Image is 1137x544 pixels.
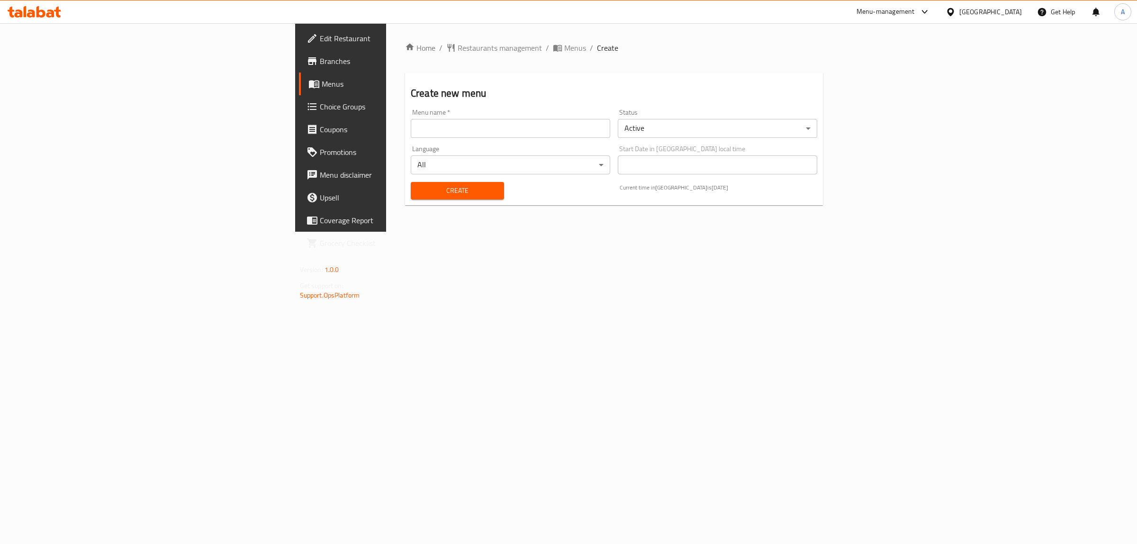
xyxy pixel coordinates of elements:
[299,141,485,163] a: Promotions
[405,42,823,54] nav: breadcrumb
[458,42,542,54] span: Restaurants management
[1121,7,1125,17] span: A
[411,155,610,174] div: All
[299,163,485,186] a: Menu disclaimer
[320,101,478,112] span: Choice Groups
[320,192,478,203] span: Upsell
[959,7,1022,17] div: [GEOGRAPHIC_DATA]
[299,50,485,73] a: Branches
[300,289,360,301] a: Support.OpsPlatform
[300,280,343,292] span: Get support on:
[320,55,478,67] span: Branches
[564,42,586,54] span: Menus
[299,118,485,141] a: Coupons
[325,263,339,276] span: 1.0.0
[618,119,817,138] div: Active
[553,42,586,54] a: Menus
[418,185,496,197] span: Create
[299,73,485,95] a: Menus
[590,42,593,54] li: /
[857,6,915,18] div: Menu-management
[320,215,478,226] span: Coverage Report
[411,86,817,100] h2: Create new menu
[299,232,485,254] a: Grocery Checklist
[597,42,618,54] span: Create
[320,237,478,249] span: Grocery Checklist
[620,183,817,192] p: Current time in [GEOGRAPHIC_DATA] is [DATE]
[546,42,549,54] li: /
[299,95,485,118] a: Choice Groups
[320,124,478,135] span: Coupons
[320,169,478,181] span: Menu disclaimer
[299,27,485,50] a: Edit Restaurant
[320,33,478,44] span: Edit Restaurant
[299,186,485,209] a: Upsell
[300,263,323,276] span: Version:
[446,42,542,54] a: Restaurants management
[299,209,485,232] a: Coverage Report
[322,78,478,90] span: Menus
[320,146,478,158] span: Promotions
[411,182,504,199] button: Create
[411,119,610,138] input: Please enter Menu name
